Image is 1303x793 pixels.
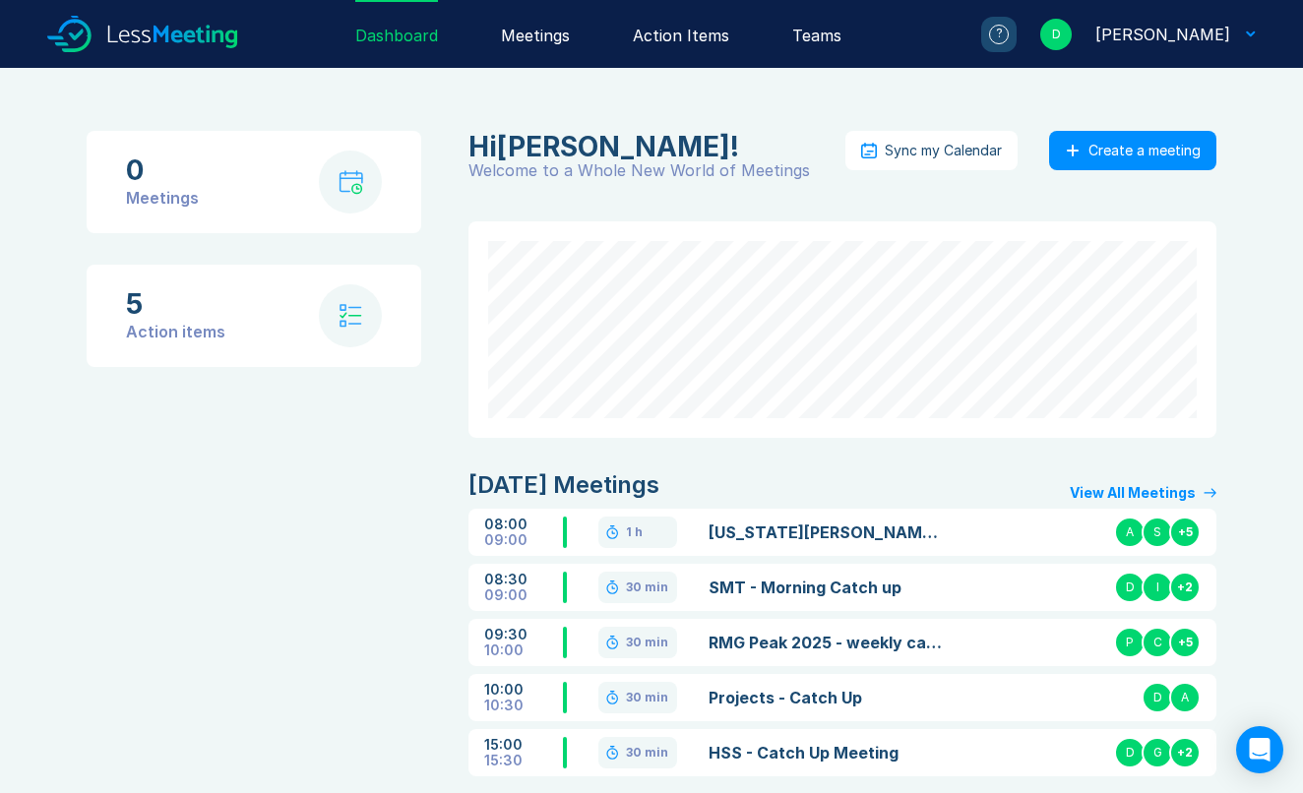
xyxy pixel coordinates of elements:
div: Danny Sisson [1095,23,1230,46]
div: + 5 [1169,517,1201,548]
div: C [1142,627,1173,658]
div: P [1114,627,1146,658]
div: 0 [126,154,199,186]
div: 1 h [626,524,643,540]
div: 5 [126,288,225,320]
div: 30 min [626,579,668,595]
div: A [1114,517,1146,548]
div: 08:30 [484,572,563,587]
div: D [1114,737,1146,768]
div: [DATE] Meetings [468,469,659,501]
div: 09:30 [484,627,563,642]
div: D [1142,682,1173,713]
div: 30 min [626,745,668,761]
div: View All Meetings [1070,485,1196,501]
a: [US_STATE][PERSON_NAME] - Holiday - 2 days - approved DS - Noted IP [709,520,948,544]
div: D [1040,19,1072,50]
div: 15:30 [484,753,563,768]
a: View All Meetings [1070,485,1216,501]
div: + 2 [1169,737,1201,768]
div: Danny Sisson [468,131,834,162]
a: ? [958,17,1017,52]
img: calendar-with-clock.svg [339,170,363,195]
div: 10:30 [484,698,563,713]
div: Sync my Calendar [885,143,1002,158]
div: Meetings [126,186,199,210]
div: A [1169,682,1201,713]
div: 09:00 [484,587,563,603]
div: 10:00 [484,682,563,698]
div: 09:00 [484,532,563,548]
div: G [1142,737,1173,768]
div: 10:00 [484,642,563,658]
div: + 2 [1169,572,1201,603]
div: 15:00 [484,737,563,753]
div: 30 min [626,635,668,650]
div: 30 min [626,690,668,705]
img: check-list.svg [340,304,362,328]
div: + 5 [1169,627,1201,658]
div: S [1142,517,1173,548]
div: Welcome to a Whole New World of Meetings [468,162,845,178]
a: Projects - Catch Up [709,686,948,709]
div: Create a meeting [1088,143,1201,158]
div: D [1114,572,1146,603]
div: Open Intercom Messenger [1236,726,1283,773]
a: SMT - Morning Catch up [709,576,948,599]
div: I [1142,572,1173,603]
div: Action items [126,320,225,343]
div: 08:00 [484,517,563,532]
a: RMG Peak 2025 - weekly catch up meeting [709,631,948,654]
button: Create a meeting [1049,131,1216,170]
button: Sync my Calendar [845,131,1018,170]
div: ? [989,25,1009,44]
a: HSS - Catch Up Meeting [709,741,948,764]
